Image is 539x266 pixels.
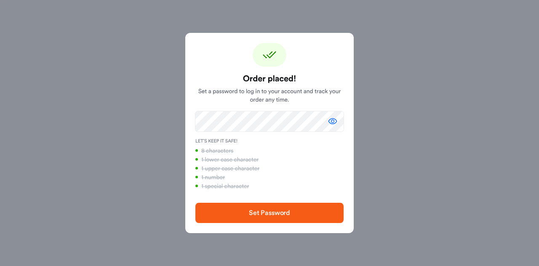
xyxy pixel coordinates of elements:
span: Let’s Keep It Safe! [195,138,344,145]
li: 1 special character [195,182,344,191]
li: 8 characters [195,147,344,155]
button: Set Password [195,203,344,223]
div: Set a password to log in to your account and track your order any time. [195,43,344,104]
li: 1 number [195,173,344,182]
span: Set Password [249,210,290,216]
strong: Order placed! [195,74,344,84]
li: 1 lower case character [195,156,344,164]
li: 1 upper case character [195,164,344,173]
